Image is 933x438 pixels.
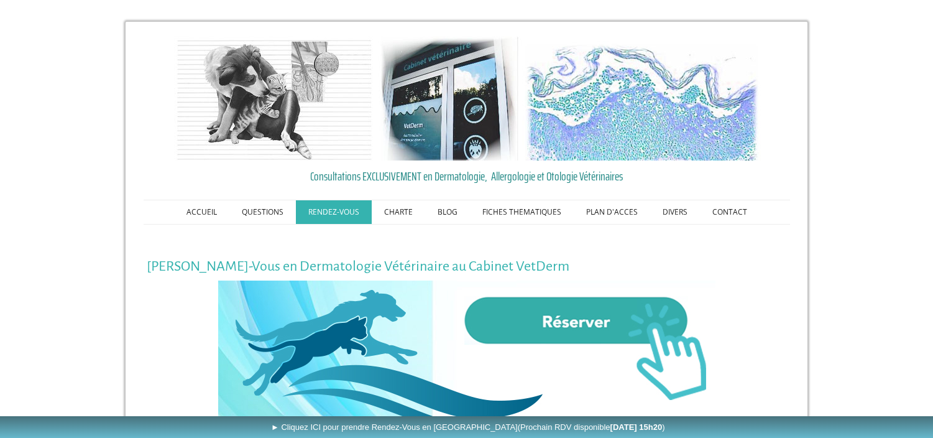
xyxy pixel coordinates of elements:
a: BLOG [425,200,470,224]
a: FICHES THEMATIQUES [470,200,574,224]
a: ACCUEIL [174,200,229,224]
a: CHARTE [372,200,425,224]
a: Consultations EXCLUSIVEMENT en Dermatologie, Allergologie et Otologie Vétérinaires [147,167,787,185]
a: DIVERS [650,200,700,224]
a: PLAN D'ACCES [574,200,650,224]
a: CONTACT [700,200,760,224]
b: [DATE] 15h20 [610,422,663,432]
img: Rendez-Vous en Ligne au Cabinet VetDerm [218,281,715,436]
span: ► Cliquez ICI pour prendre Rendez-Vous en [GEOGRAPHIC_DATA] [271,422,665,432]
span: (Prochain RDV disponible ) [518,422,665,432]
h1: [PERSON_NAME]-Vous en Dermatologie Vétérinaire au Cabinet VetDerm [147,259,787,274]
a: RENDEZ-VOUS [296,200,372,224]
a: QUESTIONS [229,200,296,224]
